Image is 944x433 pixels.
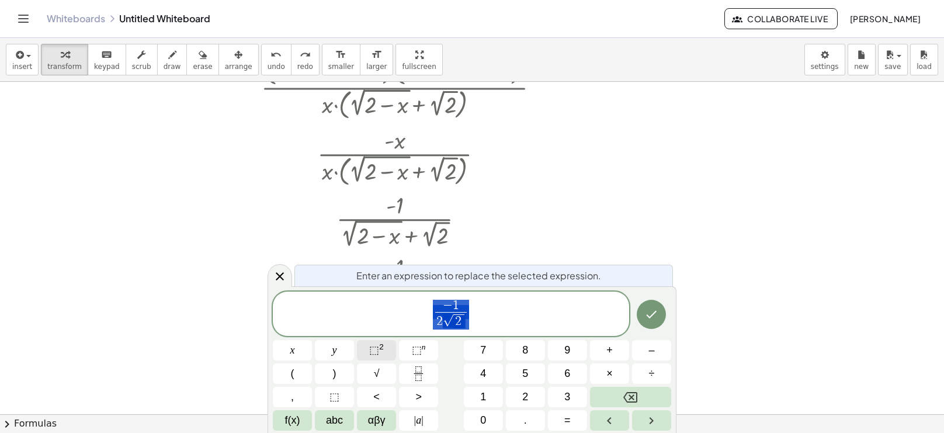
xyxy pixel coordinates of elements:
[88,44,126,75] button: keyboardkeypad
[414,413,424,428] span: a
[884,63,901,71] span: save
[273,410,312,431] button: Functions
[157,44,188,75] button: draw
[506,340,545,361] button: 8
[357,363,396,384] button: Square root
[268,63,285,71] span: undo
[399,387,438,407] button: Greater than
[480,342,486,358] span: 7
[464,387,503,407] button: 1
[186,44,218,75] button: erase
[811,63,839,71] span: settings
[422,342,426,351] sup: n
[854,63,869,71] span: new
[132,63,151,71] span: scrub
[464,363,503,384] button: 4
[506,363,545,384] button: 5
[522,389,528,405] span: 2
[6,44,39,75] button: insert
[315,387,354,407] button: Placeholder
[41,44,88,75] button: transform
[734,13,828,24] span: Collaborate Live
[291,389,294,405] span: ,
[47,13,105,25] a: Whiteboards
[590,363,629,384] button: Times
[374,366,380,382] span: √
[564,389,570,405] span: 3
[443,315,453,327] span: √
[357,410,396,431] button: Greek alphabet
[218,44,259,75] button: arrange
[453,299,459,312] span: 1
[910,44,938,75] button: load
[285,413,300,428] span: f(x)
[395,44,442,75] button: fullscreen
[366,63,387,71] span: larger
[917,63,932,71] span: load
[270,48,282,62] i: undo
[399,410,438,431] button: Absolute value
[648,342,654,358] span: –
[564,366,570,382] span: 6
[360,44,393,75] button: format_sizelarger
[315,340,354,361] button: y
[356,269,601,283] span: Enter an expression to replace the selected expression.
[291,44,320,75] button: redoredo
[225,63,252,71] span: arrange
[322,44,360,75] button: format_sizesmaller
[291,366,294,382] span: (
[47,63,82,71] span: transform
[606,342,613,358] span: +
[649,366,655,382] span: ÷
[480,413,486,428] span: 0
[273,387,312,407] button: ,
[369,344,379,356] span: ⬚
[606,366,613,382] span: ×
[878,44,908,75] button: save
[335,48,346,62] i: format_size
[849,13,921,24] span: [PERSON_NAME]
[415,389,422,405] span: >
[126,44,158,75] button: scrub
[464,340,503,361] button: 7
[480,366,486,382] span: 4
[261,44,291,75] button: undoundo
[848,44,876,75] button: new
[371,48,382,62] i: format_size
[632,363,671,384] button: Divide
[399,363,438,384] button: Fraction
[564,342,570,358] span: 9
[379,342,384,351] sup: 2
[522,366,528,382] span: 5
[290,342,295,358] span: x
[548,363,587,384] button: 6
[297,63,313,71] span: redo
[464,410,503,431] button: 0
[414,414,417,426] span: |
[632,410,671,431] button: Right arrow
[273,340,312,361] button: x
[724,8,838,29] button: Collaborate Live
[12,63,32,71] span: insert
[637,300,666,329] button: Done
[421,414,424,426] span: |
[94,63,120,71] span: keypad
[193,63,212,71] span: erase
[333,366,336,382] span: )
[590,387,671,407] button: Backspace
[373,389,380,405] span: <
[273,363,312,384] button: (
[548,340,587,361] button: 9
[357,387,396,407] button: Less than
[328,63,354,71] span: smaller
[368,413,386,428] span: αβγ
[436,315,443,328] span: 2
[332,342,337,358] span: y
[101,48,112,62] i: keyboard
[548,387,587,407] button: 3
[564,413,571,428] span: =
[804,44,845,75] button: settings
[329,389,339,405] span: ⬚
[326,413,343,428] span: abc
[399,340,438,361] button: Superscript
